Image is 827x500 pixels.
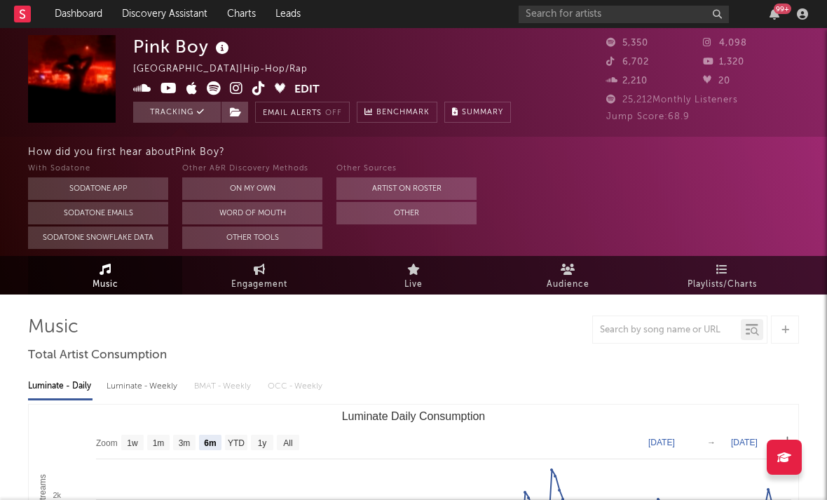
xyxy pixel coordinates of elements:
em: Off [325,109,342,117]
a: Audience [491,256,645,295]
text: 1w [127,438,138,448]
text: [DATE] [648,438,675,447]
span: 20 [703,76,730,86]
button: Sodatone App [28,177,168,200]
button: Other Tools [182,227,322,249]
button: Sodatone Emails [28,202,168,224]
span: 4,098 [703,39,747,48]
span: Playlists/Charts [688,276,757,293]
span: Total Artist Consumption [28,347,167,364]
div: Luminate - Weekly [107,374,180,398]
text: 6m [204,438,216,448]
div: Other Sources [336,161,477,177]
text: [DATE] [731,438,758,447]
button: Email AlertsOff [255,102,350,123]
button: Summary [444,102,511,123]
div: With Sodatone [28,161,168,177]
text: All [283,438,292,448]
span: Summary [462,109,503,116]
button: Word Of Mouth [182,202,322,224]
span: 6,702 [606,58,649,67]
text: Zoom [96,438,118,448]
input: Search by song name or URL [593,325,741,336]
button: Sodatone Snowflake Data [28,227,168,249]
span: Benchmark [376,104,430,121]
button: Artist on Roster [336,177,477,200]
button: Tracking [133,102,221,123]
a: Playlists/Charts [645,256,799,295]
span: Audience [547,276,589,293]
div: Pink Boy [133,35,233,58]
span: Live [404,276,423,293]
a: Benchmark [357,102,437,123]
a: Music [28,256,182,295]
span: Jump Score: 68.9 [606,112,690,121]
button: On My Own [182,177,322,200]
span: 2,210 [606,76,648,86]
div: Luminate - Daily [28,374,93,398]
span: Engagement [231,276,287,293]
text: 1m [153,438,165,448]
button: Other [336,202,477,224]
button: 99+ [770,8,779,20]
text: YTD [228,438,245,448]
button: Edit [294,81,320,99]
div: [GEOGRAPHIC_DATA] | Hip-Hop/Rap [133,61,324,78]
span: 25,212 Monthly Listeners [606,95,738,104]
text: 1y [258,438,267,448]
span: 5,350 [606,39,648,48]
a: Engagement [182,256,336,295]
text: 3m [179,438,191,448]
text: 2k [53,491,61,499]
text: Luminate Daily Consumption [342,410,486,422]
span: Music [93,276,118,293]
span: 1,320 [703,58,744,67]
div: Other A&R Discovery Methods [182,161,322,177]
input: Search for artists [519,6,729,23]
text: → [707,438,716,447]
a: Live [336,256,491,295]
div: 99 + [774,4,791,14]
div: How did you first hear about Pink Boy ? [28,144,827,161]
